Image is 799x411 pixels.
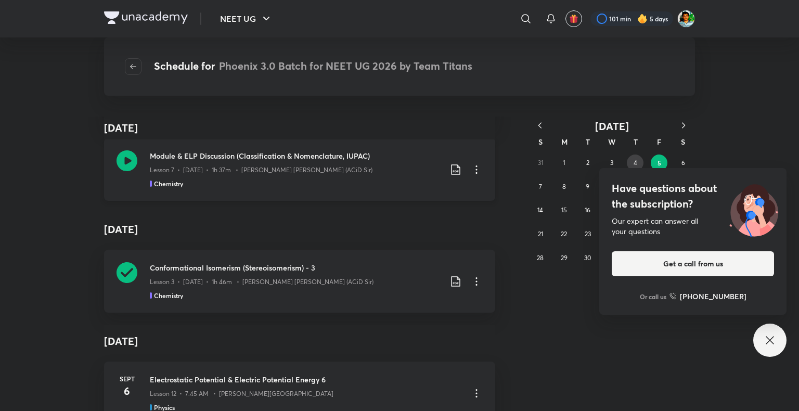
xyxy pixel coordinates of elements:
h3: Conformational Isomerism (Stereoisomerism) - 3 [150,262,441,273]
h6: Sept [117,374,137,383]
img: streak [637,14,648,24]
p: Lesson 12 • 7:45 AM • [PERSON_NAME][GEOGRAPHIC_DATA] [150,389,333,399]
img: Mehul Ghosh [677,10,695,28]
abbr: September 6, 2025 [681,159,685,166]
h5: Chemistry [154,179,183,188]
button: September 15, 2025 [556,202,572,219]
button: September 4, 2025 [627,155,643,171]
span: [DATE] [595,119,629,133]
button: NEET UG [214,8,279,29]
button: September 28, 2025 [532,250,549,266]
h3: Electrostatic Potential & Electric Potential Energy 6 [150,374,462,385]
button: September 14, 2025 [532,202,549,219]
button: September 29, 2025 [556,250,572,266]
abbr: September 16, 2025 [585,206,590,214]
abbr: Friday [657,137,661,147]
button: September 7, 2025 [532,178,549,195]
button: avatar [565,10,582,27]
button: September 5, 2025 [651,155,667,171]
button: September 16, 2025 [579,202,596,219]
h4: [DATE] [104,325,495,357]
abbr: September 7, 2025 [539,183,542,190]
abbr: Tuesday [586,137,590,147]
abbr: Monday [561,137,568,147]
span: Phoenix 3.0 Batch for NEET UG 2026 by Team Titans [219,59,472,73]
abbr: September 5, 2025 [658,159,661,167]
p: Or call us [640,292,666,301]
button: September 8, 2025 [556,178,572,195]
abbr: September 28, 2025 [537,254,544,262]
button: Get a call from us [612,251,774,276]
button: September 9, 2025 [579,178,596,195]
p: Lesson 7 • [DATE] • 1h 37m • [PERSON_NAME] [PERSON_NAME] (ACiD Sir) [150,165,372,175]
abbr: September 29, 2025 [561,254,568,262]
button: [DATE] [551,120,672,133]
a: [PHONE_NUMBER] [669,291,746,302]
h4: Have questions about the subscription? [612,181,774,212]
abbr: September 4, 2025 [634,159,637,166]
abbr: September 22, 2025 [561,230,567,238]
div: Our expert can answer all your questions [612,216,774,237]
a: Company Logo [104,11,188,27]
abbr: Saturday [681,137,685,147]
p: Lesson 3 • [DATE] • 1h 46m • [PERSON_NAME] [PERSON_NAME] (ACiD Sir) [150,277,373,287]
abbr: September 23, 2025 [585,230,591,238]
img: avatar [569,14,578,23]
h3: Module & ELP Discussion (Classification & Nomenclature, IUPAC) [150,150,441,161]
h6: [PHONE_NUMBER] [680,291,746,302]
h4: 6 [117,383,137,399]
button: September 2, 2025 [579,155,596,171]
button: September 6, 2025 [675,155,691,171]
button: September 21, 2025 [532,226,549,242]
abbr: September 9, 2025 [586,183,589,190]
a: Module & ELP Discussion (Classification & Nomenclature, IUPAC)Lesson 7 • [DATE] • 1h 37m • [PERSO... [104,138,495,201]
h4: [DATE] [104,120,138,136]
img: ttu_illustration_new.svg [721,181,787,237]
button: September 23, 2025 [579,226,596,242]
button: September 1, 2025 [556,155,572,171]
abbr: September 3, 2025 [610,159,613,166]
h4: [DATE] [104,213,495,246]
abbr: September 8, 2025 [562,183,566,190]
abbr: Wednesday [608,137,615,147]
abbr: Thursday [634,137,638,147]
button: September 22, 2025 [556,226,572,242]
h5: Chemistry [154,291,183,300]
abbr: September 14, 2025 [537,206,543,214]
button: September 30, 2025 [579,250,596,266]
a: Conformational Isomerism (Stereoisomerism) - 3Lesson 3 • [DATE] • 1h 46m • [PERSON_NAME] [PERSON_... [104,250,495,313]
abbr: September 1, 2025 [563,159,565,166]
button: September 3, 2025 [603,155,620,171]
abbr: Sunday [538,137,543,147]
abbr: September 2, 2025 [586,159,589,166]
h4: Schedule for [154,58,472,75]
abbr: September 15, 2025 [561,206,567,214]
abbr: September 21, 2025 [538,230,543,238]
img: Company Logo [104,11,188,24]
abbr: September 30, 2025 [584,254,591,262]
